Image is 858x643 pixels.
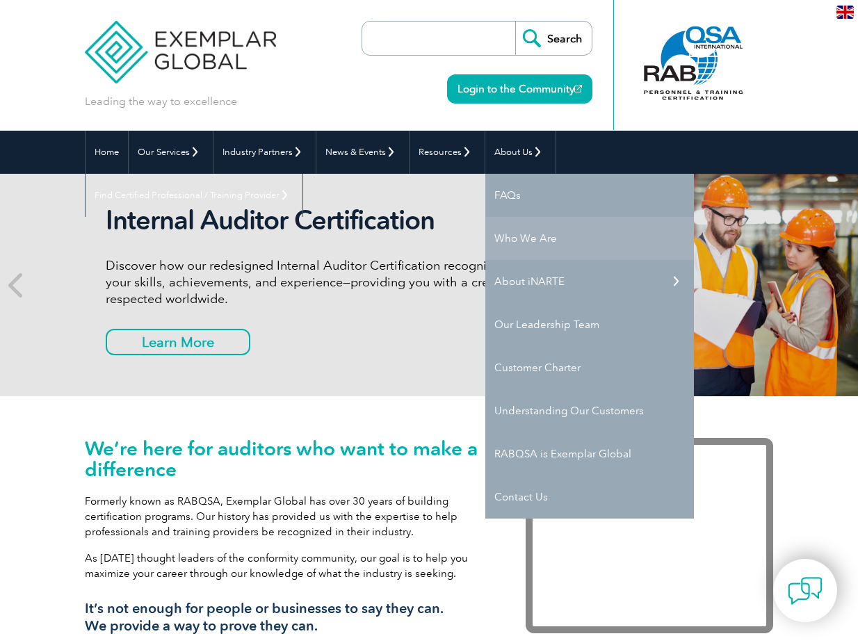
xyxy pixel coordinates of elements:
a: Understanding Our Customers [485,389,694,432]
a: Contact Us [485,475,694,519]
a: Login to the Community [447,74,592,104]
h2: Internal Auditor Certification [106,204,533,236]
a: Our Leadership Team [485,303,694,346]
p: Formerly known as RABQSA, Exemplar Global has over 30 years of building certification programs. O... [85,494,484,539]
a: Customer Charter [485,346,694,389]
a: Home [86,131,128,174]
input: Search [515,22,592,55]
h3: It’s not enough for people or businesses to say they can. We provide a way to prove they can. [85,600,484,635]
a: About iNARTE [485,260,694,303]
p: Leading the way to excellence [85,94,237,109]
a: Who We Are [485,217,694,260]
a: Resources [410,131,485,174]
p: As [DATE] thought leaders of the conformity community, our goal is to help you maximize your care... [85,551,484,581]
iframe: Exemplar Global: Working together to make a difference [526,438,773,633]
h1: We’re here for auditors who want to make a difference [85,438,484,480]
a: Learn More [106,329,250,355]
p: Discover how our redesigned Internal Auditor Certification recognizes your skills, achievements, ... [106,257,533,307]
a: Find Certified Professional / Training Provider [86,174,302,217]
img: open_square.png [574,85,582,92]
a: RABQSA is Exemplar Global [485,432,694,475]
a: Industry Partners [213,131,316,174]
a: Our Services [129,131,213,174]
img: contact-chat.png [788,573,823,608]
a: FAQs [485,174,694,217]
a: About Us [485,131,556,174]
img: en [836,6,854,19]
a: News & Events [316,131,409,174]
